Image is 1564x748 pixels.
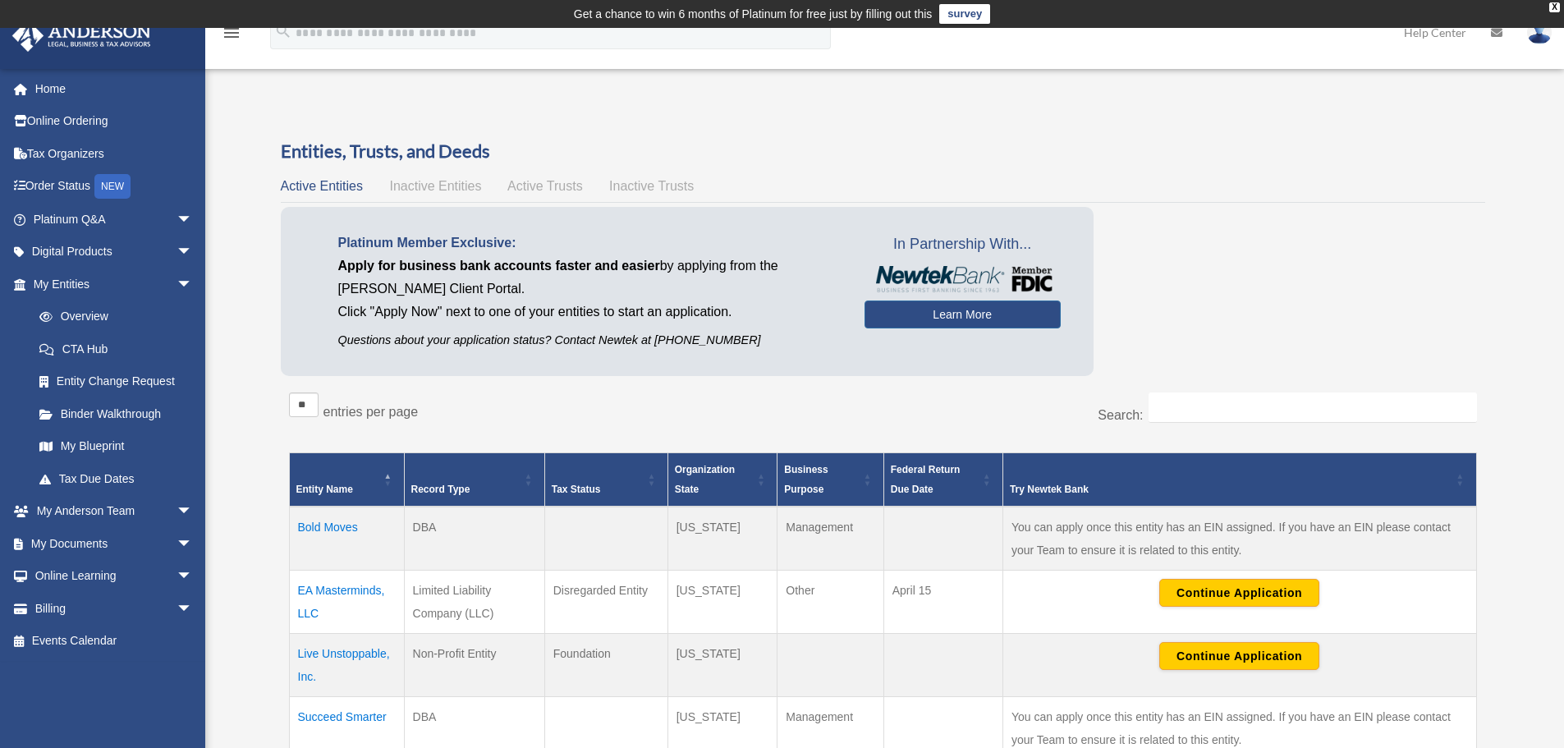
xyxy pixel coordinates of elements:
[404,571,544,634] td: Limited Liability Company (LLC)
[222,23,241,43] i: menu
[289,453,404,507] th: Entity Name: Activate to invert sorting
[404,453,544,507] th: Record Type: Activate to sort
[1159,642,1319,670] button: Continue Application
[667,453,777,507] th: Organization State: Activate to sort
[1010,480,1452,499] div: Try Newtek Bank
[667,634,777,697] td: [US_STATE]
[11,170,218,204] a: Order StatusNEW
[11,560,218,593] a: Online Learningarrow_drop_down
[873,266,1053,292] img: NewtekBankLogoSM.png
[883,571,1002,634] td: April 15
[23,365,209,398] a: Entity Change Request
[338,232,840,255] p: Platinum Member Exclusive:
[281,139,1485,164] h3: Entities, Trusts, and Deeds
[11,203,218,236] a: Platinum Q&Aarrow_drop_down
[11,495,218,528] a: My Anderson Teamarrow_drop_down
[411,484,470,495] span: Record Type
[296,484,353,495] span: Entity Name
[1098,408,1143,422] label: Search:
[667,507,777,571] td: [US_STATE]
[1549,2,1560,12] div: close
[222,29,241,43] a: menu
[552,484,601,495] span: Tax Status
[11,105,218,138] a: Online Ordering
[11,72,218,105] a: Home
[544,453,667,507] th: Tax Status: Activate to sort
[865,301,1061,328] a: Learn More
[675,464,735,495] span: Organization State
[865,232,1061,258] span: In Partnership With...
[11,527,218,560] a: My Documentsarrow_drop_down
[177,236,209,269] span: arrow_drop_down
[289,507,404,571] td: Bold Moves
[177,495,209,529] span: arrow_drop_down
[777,507,883,571] td: Management
[23,397,209,430] a: Binder Walkthrough
[404,634,544,697] td: Non-Profit Entity
[338,259,660,273] span: Apply for business bank accounts faster and easier
[507,179,583,193] span: Active Trusts
[177,592,209,626] span: arrow_drop_down
[939,4,990,24] a: survey
[7,20,156,52] img: Anderson Advisors Platinum Portal
[883,453,1002,507] th: Federal Return Due Date: Activate to sort
[23,301,201,333] a: Overview
[11,268,209,301] a: My Entitiesarrow_drop_down
[177,268,209,301] span: arrow_drop_down
[544,571,667,634] td: Disregarded Entity
[1002,507,1476,571] td: You can apply once this entity has an EIN assigned. If you have an EIN please contact your Team t...
[289,634,404,697] td: Live Unstoppable, Inc.
[11,137,218,170] a: Tax Organizers
[177,560,209,594] span: arrow_drop_down
[777,571,883,634] td: Other
[23,430,209,463] a: My Blueprint
[667,571,777,634] td: [US_STATE]
[323,405,419,419] label: entries per page
[784,464,828,495] span: Business Purpose
[338,330,840,351] p: Questions about your application status? Contact Newtek at [PHONE_NUMBER]
[404,507,544,571] td: DBA
[23,333,209,365] a: CTA Hub
[544,634,667,697] td: Foundation
[11,236,218,268] a: Digital Productsarrow_drop_down
[177,203,209,236] span: arrow_drop_down
[1527,21,1552,44] img: User Pic
[11,592,218,625] a: Billingarrow_drop_down
[609,179,694,193] span: Inactive Trusts
[389,179,481,193] span: Inactive Entities
[1159,579,1319,607] button: Continue Application
[274,22,292,40] i: search
[338,301,840,324] p: Click "Apply Now" next to one of your entities to start an application.
[891,464,961,495] span: Federal Return Due Date
[338,255,840,301] p: by applying from the [PERSON_NAME] Client Portal.
[281,179,363,193] span: Active Entities
[177,527,209,561] span: arrow_drop_down
[777,453,883,507] th: Business Purpose: Activate to sort
[1002,453,1476,507] th: Try Newtek Bank : Activate to sort
[11,625,218,658] a: Events Calendar
[574,4,933,24] div: Get a chance to win 6 months of Platinum for free just by filling out this
[94,174,131,199] div: NEW
[289,571,404,634] td: EA Masterminds, LLC
[23,462,209,495] a: Tax Due Dates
